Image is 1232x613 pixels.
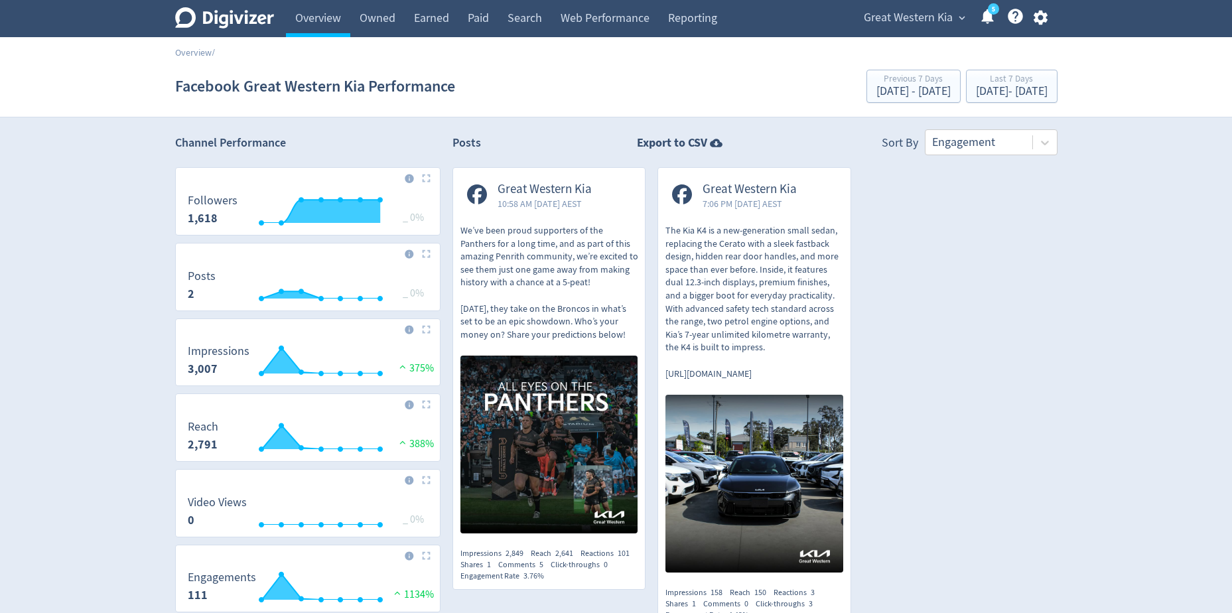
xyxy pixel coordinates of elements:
[181,270,435,305] svg: Posts 2
[403,211,424,224] span: _ 0%
[665,224,843,380] p: The Kia K4 is a new-generation small sedan, replacing the Cerato with a sleek fastback design, hi...
[866,70,961,103] button: Previous 7 Days[DATE] - [DATE]
[396,362,409,372] img: positive-performance.svg
[730,587,774,598] div: Reach
[744,598,748,609] span: 0
[188,361,218,377] strong: 3,007
[774,587,822,598] div: Reactions
[703,598,756,610] div: Comments
[422,174,431,182] img: Placeholder
[966,70,1058,103] button: Last 7 Days[DATE]- [DATE]
[976,86,1048,98] div: [DATE] - [DATE]
[188,570,256,585] dt: Engagements
[188,210,218,226] strong: 1,618
[396,437,434,450] span: 388%
[531,548,581,559] div: Reach
[976,74,1048,86] div: Last 7 Days
[422,249,431,258] img: Placeholder
[453,168,646,537] a: Great Western Kia10:58 AM [DATE] AESTWe’ve been proud supporters of the Panthers for a long time,...
[637,135,707,151] strong: Export to CSV
[460,224,638,341] p: We’ve been proud supporters of the Panthers for a long time, and as part of this amazing Penrith ...
[460,559,498,571] div: Shares
[175,46,212,58] a: Overview
[422,400,431,409] img: Placeholder
[422,476,431,484] img: Placeholder
[754,587,766,598] span: 150
[396,362,434,375] span: 375%
[181,194,435,230] svg: Followers 1,618
[523,571,544,581] span: 3.76%
[876,74,951,86] div: Previous 7 Days
[703,197,797,210] span: 7:06 PM [DATE] AEST
[188,437,218,452] strong: 2,791
[212,46,215,58] span: /
[460,548,531,559] div: Impressions
[188,419,218,435] dt: Reach
[988,3,999,15] a: 5
[460,571,551,582] div: Engagement Rate
[864,7,953,29] span: Great Western Kia
[618,548,630,559] span: 101
[555,548,573,559] span: 2,641
[175,65,455,107] h1: Facebook Great Western Kia Performance
[539,559,543,570] span: 5
[956,12,968,24] span: expand_more
[403,287,424,300] span: _ 0%
[487,559,491,570] span: 1
[811,587,815,598] span: 3
[422,551,431,560] img: Placeholder
[581,548,637,559] div: Reactions
[188,587,208,603] strong: 111
[604,559,608,570] span: 0
[175,135,441,151] h2: Channel Performance
[181,496,435,531] svg: Video Views 0
[506,548,523,559] span: 2,849
[391,588,404,598] img: positive-performance.svg
[391,588,434,601] span: 1134%
[498,559,551,571] div: Comments
[551,559,615,571] div: Click-throughs
[452,135,481,155] h2: Posts
[188,286,194,302] strong: 2
[991,5,994,14] text: 5
[756,598,820,610] div: Click-throughs
[711,587,722,598] span: 158
[188,193,238,208] dt: Followers
[665,598,703,610] div: Shares
[665,587,730,598] div: Impressions
[403,513,424,526] span: _ 0%
[188,269,216,284] dt: Posts
[809,598,813,609] span: 3
[181,421,435,456] svg: Reach 2,791
[188,344,249,359] dt: Impressions
[692,598,696,609] span: 1
[422,325,431,334] img: Placeholder
[188,512,194,528] strong: 0
[181,345,435,380] svg: Impressions 3,007
[703,182,797,197] span: Great Western Kia
[876,86,951,98] div: [DATE] - [DATE]
[188,495,247,510] dt: Video Views
[396,437,409,447] img: positive-performance.svg
[498,182,592,197] span: Great Western Kia
[498,197,592,210] span: 10:58 AM [DATE] AEST
[658,168,851,577] a: Great Western Kia7:06 PM [DATE] AESTThe Kia K4 is a new-generation small sedan, replacing the Cer...
[882,135,918,155] div: Sort By
[181,571,435,606] svg: Engagements 111
[859,7,969,29] button: Great Western Kia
